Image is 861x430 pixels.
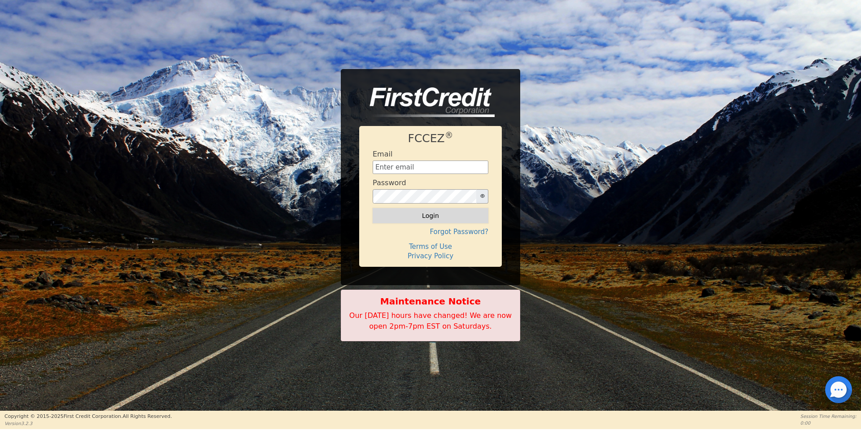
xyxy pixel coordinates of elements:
[4,413,172,421] p: Copyright © 2015- 2025 First Credit Corporation.
[373,243,488,251] h4: Terms of Use
[349,311,512,330] span: Our [DATE] hours have changed! We are now open 2pm-7pm EST on Saturdays.
[445,130,453,140] sup: ®
[373,132,488,145] h1: FCCEZ
[373,189,477,204] input: password
[373,252,488,260] h4: Privacy Policy
[373,178,406,187] h4: Password
[373,228,488,236] h4: Forgot Password?
[359,87,495,117] img: logo-CMu_cnol.png
[4,420,172,427] p: Version 3.2.3
[373,208,488,223] button: Login
[373,150,392,158] h4: Email
[122,413,172,419] span: All Rights Reserved.
[346,295,515,308] b: Maintenance Notice
[800,413,857,420] p: Session Time Remaining:
[800,420,857,426] p: 0:00
[373,161,488,174] input: Enter email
